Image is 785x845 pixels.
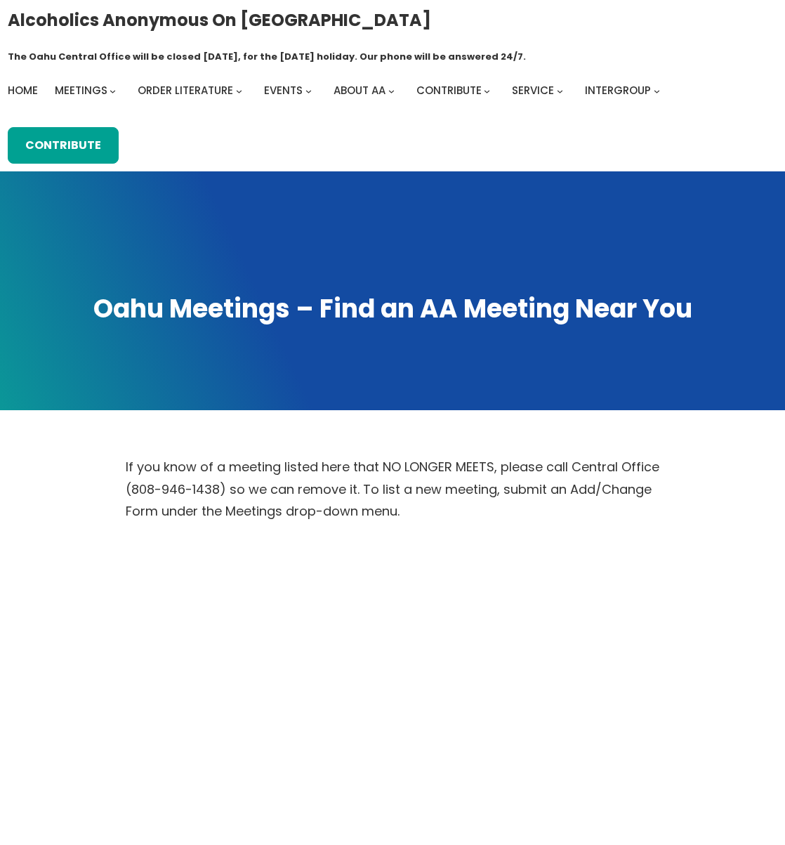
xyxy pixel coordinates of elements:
a: Contribute [8,127,119,164]
button: Meetings submenu [110,88,116,94]
a: Contribute [416,81,482,100]
a: Intergroup [585,81,651,100]
button: Service submenu [557,88,563,94]
h1: The Oahu Central Office will be closed [DATE], for the [DATE] holiday. Our phone will be answered... [8,50,526,64]
span: Events [264,83,303,98]
span: Home [8,83,38,98]
a: About AA [334,81,385,100]
button: Intergroup submenu [654,88,660,94]
span: Meetings [55,83,107,98]
span: Intergroup [585,83,651,98]
a: Meetings [55,81,107,100]
span: About AA [334,83,385,98]
a: Home [8,81,38,100]
button: Contribute submenu [484,88,490,94]
span: Service [512,83,554,98]
button: Events submenu [305,88,312,94]
span: Contribute [416,83,482,98]
button: About AA submenu [388,88,395,94]
a: Events [264,81,303,100]
span: Order Literature [138,83,233,98]
a: Service [512,81,554,100]
a: Alcoholics Anonymous on [GEOGRAPHIC_DATA] [8,5,431,35]
button: Order Literature submenu [236,88,242,94]
p: If you know of a meeting listed here that NO LONGER MEETS, please call Central Office (808-946-14... [126,456,659,523]
nav: Intergroup [8,81,665,100]
h1: Oahu Meetings – Find an AA Meeting Near You [13,292,772,327]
